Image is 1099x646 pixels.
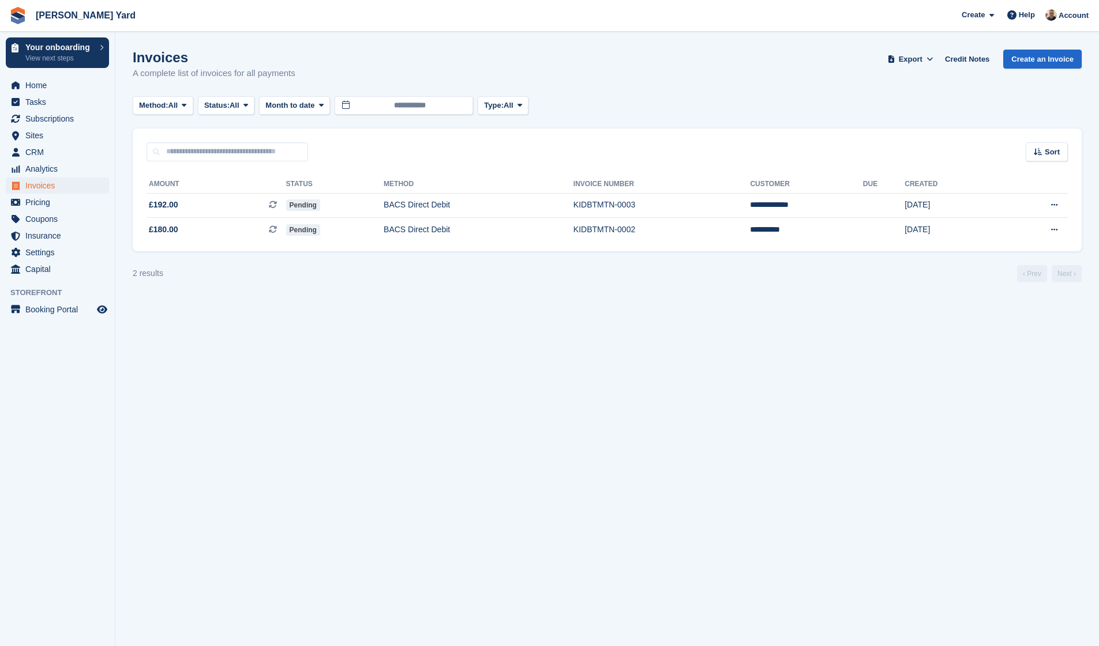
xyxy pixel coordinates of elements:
[133,67,295,80] p: A complete list of invoices for all payments
[573,218,751,242] td: KIDBTMTN-0002
[25,111,95,127] span: Subscriptions
[259,96,330,115] button: Month to date
[384,175,573,194] th: Method
[6,37,109,68] a: Your onboarding View next steps
[198,96,254,115] button: Status: All
[1017,265,1047,282] a: Previous
[905,175,999,194] th: Created
[25,228,95,244] span: Insurance
[265,100,314,111] span: Month to date
[149,199,178,211] span: £192.00
[10,287,115,299] span: Storefront
[6,301,109,318] a: menu
[1045,9,1057,21] img: Si Allen
[1019,9,1035,21] span: Help
[504,100,513,111] span: All
[885,50,936,69] button: Export
[6,77,109,93] a: menu
[133,267,163,279] div: 2 results
[384,218,573,242] td: BACS Direct Debit
[25,211,95,227] span: Coupons
[905,218,999,242] td: [DATE]
[25,127,95,143] span: Sites
[139,100,168,111] span: Method:
[25,144,95,160] span: CRM
[899,54,922,65] span: Export
[204,100,230,111] span: Status:
[25,161,95,177] span: Analytics
[750,175,862,194] th: Customer
[25,177,95,194] span: Invoices
[31,6,140,25] a: [PERSON_NAME] Yard
[863,175,905,194] th: Due
[6,194,109,210] a: menu
[1015,265,1084,282] nav: Page
[95,303,109,316] a: Preview store
[149,224,178,236] span: £180.00
[384,193,573,218] td: BACS Direct Debit
[6,144,109,160] a: menu
[573,175,751,194] th: Invoice Number
[6,161,109,177] a: menu
[9,7,27,24] img: stora-icon-8386f47178a22dfd0bd8f6a31ec36ba5ce8667c1dd55bd0f319d3a0aa187defe.svg
[25,261,95,277] span: Capital
[133,96,193,115] button: Method: All
[6,261,109,277] a: menu
[25,43,94,51] p: Your onboarding
[25,77,95,93] span: Home
[940,50,994,69] a: Credit Notes
[1045,146,1060,158] span: Sort
[484,100,504,111] span: Type:
[6,244,109,260] a: menu
[25,94,95,110] span: Tasks
[6,177,109,194] a: menu
[6,211,109,227] a: menu
[25,53,94,63] p: View next steps
[478,96,528,115] button: Type: All
[286,199,320,211] span: Pending
[25,244,95,260] span: Settings
[6,127,109,143] a: menu
[133,50,295,65] h1: Invoices
[962,9,985,21] span: Create
[1059,10,1089,21] span: Account
[25,301,95,318] span: Booking Portal
[6,94,109,110] a: menu
[168,100,178,111] span: All
[286,224,320,236] span: Pending
[6,228,109,244] a: menu
[6,111,109,127] a: menu
[230,100,239,111] span: All
[905,193,999,218] td: [DATE]
[1003,50,1082,69] a: Create an Invoice
[147,175,286,194] th: Amount
[25,194,95,210] span: Pricing
[286,175,384,194] th: Status
[573,193,751,218] td: KIDBTMTN-0003
[1052,265,1082,282] a: Next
